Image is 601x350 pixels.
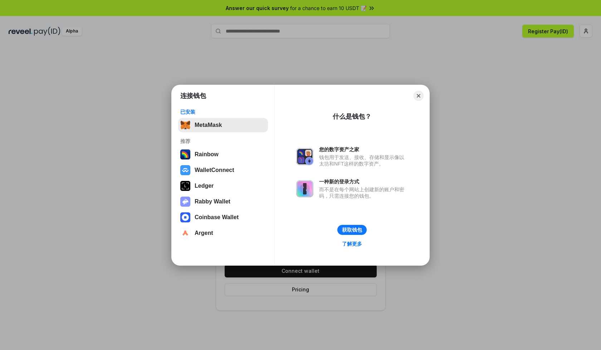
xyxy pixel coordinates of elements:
[178,210,268,225] button: Coinbase Wallet
[178,226,268,240] button: Argent
[180,109,266,115] div: 已安装
[296,148,313,165] img: svg+xml,%3Csvg%20xmlns%3D%22http%3A%2F%2Fwww.w3.org%2F2000%2Fsvg%22%20fill%3D%22none%22%20viewBox...
[180,165,190,175] img: svg+xml,%3Csvg%20width%3D%2228%22%20height%3D%2228%22%20viewBox%3D%220%200%2028%2028%22%20fill%3D...
[195,183,214,189] div: Ledger
[178,163,268,177] button: WalletConnect
[178,194,268,209] button: Rabby Wallet
[195,151,219,158] div: Rainbow
[178,179,268,193] button: Ledger
[319,186,408,199] div: 而不是在每个网站上创建新的账户和密码，只需连接您的钱包。
[338,239,366,248] a: 了解更多
[296,180,313,197] img: svg+xml,%3Csvg%20xmlns%3D%22http%3A%2F%2Fwww.w3.org%2F2000%2Fsvg%22%20fill%3D%22none%22%20viewBox...
[414,91,424,101] button: Close
[333,112,371,121] div: 什么是钱包？
[180,228,190,238] img: svg+xml,%3Csvg%20width%3D%2228%22%20height%3D%2228%22%20viewBox%3D%220%200%2028%2028%22%20fill%3D...
[319,154,408,167] div: 钱包用于发送、接收、存储和显示像以太坊和NFT这样的数字资产。
[178,147,268,162] button: Rainbow
[180,197,190,207] img: svg+xml,%3Csvg%20xmlns%3D%22http%3A%2F%2Fwww.w3.org%2F2000%2Fsvg%22%20fill%3D%22none%22%20viewBox...
[180,92,206,100] h1: 连接钱包
[180,149,190,159] img: svg+xml,%3Csvg%20width%3D%22120%22%20height%3D%22120%22%20viewBox%3D%220%200%20120%20120%22%20fil...
[178,118,268,132] button: MetaMask
[180,138,266,144] div: 推荐
[195,167,234,173] div: WalletConnect
[180,181,190,191] img: svg+xml,%3Csvg%20xmlns%3D%22http%3A%2F%2Fwww.w3.org%2F2000%2Fsvg%22%20width%3D%2228%22%20height%3...
[337,225,367,235] button: 获取钱包
[180,120,190,130] img: svg+xml,%3Csvg%20fill%3D%22none%22%20height%3D%2233%22%20viewBox%3D%220%200%2035%2033%22%20width%...
[195,122,222,128] div: MetaMask
[319,178,408,185] div: 一种新的登录方式
[342,241,362,247] div: 了解更多
[195,198,230,205] div: Rabby Wallet
[319,146,408,153] div: 您的数字资产之家
[342,227,362,233] div: 获取钱包
[180,212,190,222] img: svg+xml,%3Csvg%20width%3D%2228%22%20height%3D%2228%22%20viewBox%3D%220%200%2028%2028%22%20fill%3D...
[195,214,239,221] div: Coinbase Wallet
[195,230,213,236] div: Argent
